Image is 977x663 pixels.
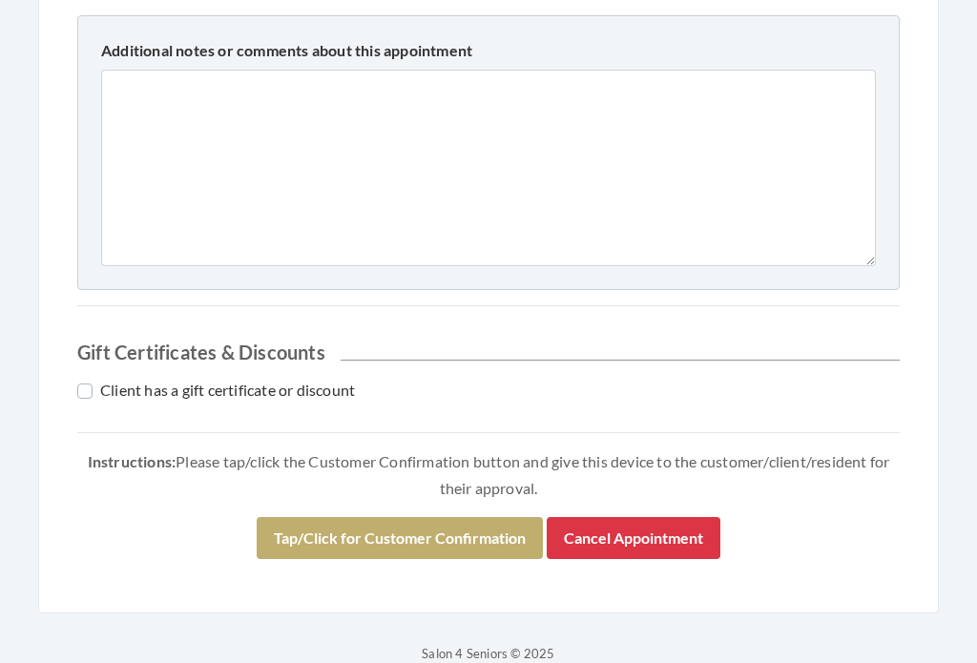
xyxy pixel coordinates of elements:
[257,518,543,560] button: Tap/Click for Customer Confirmation
[77,449,900,503] p: Please tap/click the Customer Confirmation button and give this device to the customer/client/res...
[88,453,177,471] strong: Instructions:
[547,518,720,560] button: Cancel Appointment
[77,380,355,403] label: Client has a gift certificate or discount
[101,40,472,63] label: Additional notes or comments about this appointment
[77,342,900,364] h2: Gift Certificates & Discounts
